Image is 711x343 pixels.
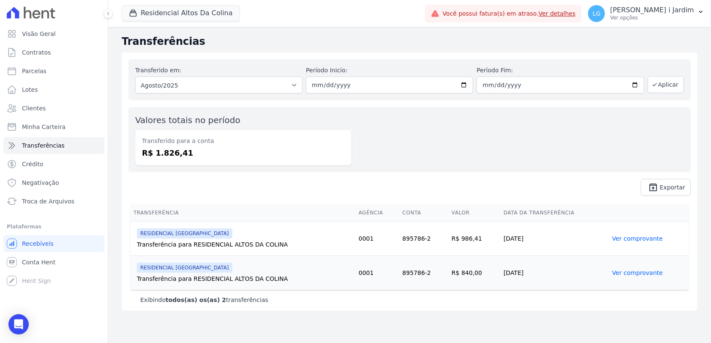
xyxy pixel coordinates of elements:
button: LG [PERSON_NAME] i Jardim Ver opções [581,2,711,25]
a: Transferências [3,137,104,154]
dd: R$ 1.826,41 [142,147,345,159]
th: Agência [355,204,399,222]
td: 0001 [355,256,399,290]
b: todos(as) os(as) 2 [166,296,226,303]
td: 0001 [355,222,399,256]
div: Transferência para RESIDENCIAL ALTOS DA COLINA [137,274,352,283]
td: R$ 840,00 [448,256,500,290]
span: Negativação [22,178,59,187]
td: 895786-2 [399,256,449,290]
td: 895786-2 [399,222,449,256]
a: Minha Carteira [3,118,104,135]
span: Exportar [660,185,685,190]
a: Ver comprovante [612,235,663,242]
a: Crédito [3,156,104,173]
p: Exibindo transferências [140,296,268,304]
td: [DATE] [500,256,609,290]
a: Ver detalhes [539,10,576,17]
td: [DATE] [500,222,609,256]
span: Clientes [22,104,46,113]
span: Visão Geral [22,30,56,38]
dt: Transferido para a conta [142,137,345,145]
label: Período Inicío: [306,66,473,75]
td: R$ 986,41 [448,222,500,256]
span: RESIDENCIAL [GEOGRAPHIC_DATA] [137,228,232,239]
span: Troca de Arquivos [22,197,74,206]
a: Ver comprovante [612,269,663,276]
span: Transferências [22,141,65,150]
div: Open Intercom Messenger [8,314,29,335]
th: Conta [399,204,449,222]
a: Clientes [3,100,104,117]
div: Transferência para RESIDENCIAL ALTOS DA COLINA [137,240,352,249]
th: Data da Transferência [500,204,609,222]
p: Ver opções [610,14,694,21]
label: Período Fim: [477,66,644,75]
th: Transferência [130,204,355,222]
a: Parcelas [3,63,104,80]
span: Contratos [22,48,51,57]
div: Plataformas [7,222,101,232]
span: Você possui fatura(s) em atraso. [443,9,576,18]
label: Valores totais no período [135,115,240,125]
span: Crédito [22,160,44,168]
span: Recebíveis [22,239,54,248]
a: Troca de Arquivos [3,193,104,210]
a: Contratos [3,44,104,61]
a: unarchive Exportar [641,179,691,196]
a: Lotes [3,81,104,98]
span: Conta Hent [22,258,55,266]
i: unarchive [648,182,658,192]
span: RESIDENCIAL [GEOGRAPHIC_DATA] [137,263,232,273]
span: Minha Carteira [22,123,65,131]
th: Valor [448,204,500,222]
span: LG [593,11,601,16]
button: Aplicar [648,76,684,93]
span: Lotes [22,85,38,94]
h2: Transferências [122,34,697,49]
label: Transferido em: [135,67,181,74]
a: Conta Hent [3,254,104,271]
button: Residencial Altos Da Colina [122,5,240,21]
span: Parcelas [22,67,46,75]
a: Recebíveis [3,235,104,252]
p: [PERSON_NAME] i Jardim [610,6,694,14]
a: Visão Geral [3,25,104,42]
a: Negativação [3,174,104,191]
